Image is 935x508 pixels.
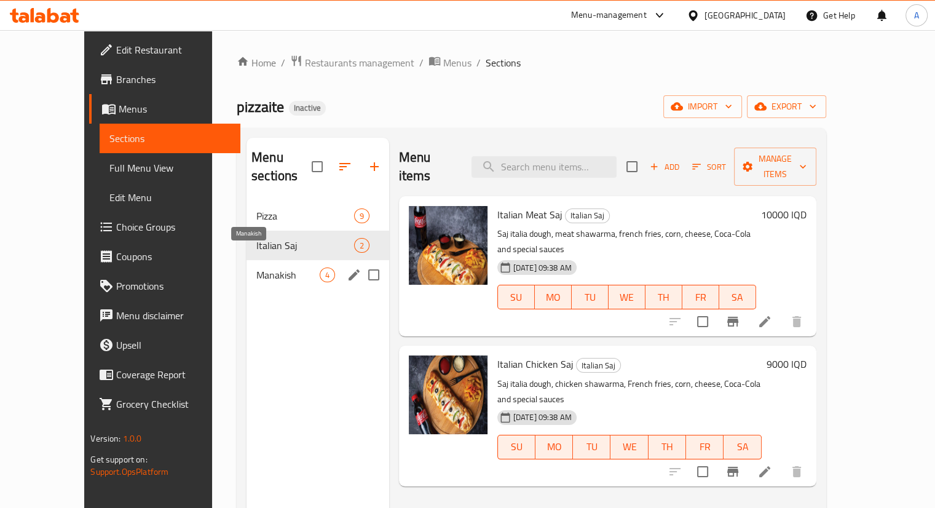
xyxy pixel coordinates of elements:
[355,240,369,252] span: 2
[419,55,424,70] li: /
[609,285,645,309] button: WE
[247,260,389,290] div: Manakish4edit
[719,285,756,309] button: SA
[619,154,645,180] span: Select section
[90,464,168,480] a: Support.OpsPlatform
[645,285,682,309] button: TH
[409,206,487,285] img: Italian Meat Saj
[684,157,734,177] span: Sort items
[289,101,326,116] div: Inactive
[503,288,530,306] span: SU
[399,148,457,185] h2: Menu items
[576,358,621,373] div: Italian Saj
[409,355,487,434] img: Italian Chicken Saj
[503,438,531,456] span: SU
[689,157,729,177] button: Sort
[345,266,363,284] button: edit
[744,151,807,182] span: Manage items
[673,99,732,114] span: import
[116,220,231,234] span: Choice Groups
[566,208,609,223] span: Italian Saj
[90,431,120,446] span: Version:
[109,131,231,146] span: Sections
[486,55,521,70] span: Sections
[89,242,240,271] a: Coupons
[89,65,240,94] a: Branches
[914,9,919,22] span: A
[237,55,276,70] a: Home
[577,288,604,306] span: TU
[535,435,573,459] button: MO
[237,93,284,121] span: pizzaite
[645,157,684,177] button: Add
[728,438,756,456] span: SA
[89,389,240,419] a: Grocery Checklist
[247,201,389,231] div: Pizza9
[476,55,481,70] li: /
[649,435,686,459] button: TH
[682,285,719,309] button: FR
[497,376,762,407] p: Saj italia dough, chicken shawarma, French fries, corn, cheese, Coca-Cola and special sauces
[290,55,414,71] a: Restaurants management
[281,55,285,70] li: /
[757,464,772,479] a: Edit menu item
[247,231,389,260] div: Italian Saj2
[691,438,719,456] span: FR
[256,238,353,253] span: Italian Saj
[116,42,231,57] span: Edit Restaurant
[508,411,577,423] span: [DATE] 09:38 AM
[757,99,816,114] span: export
[690,459,716,485] span: Select to update
[119,101,231,116] span: Menus
[573,435,610,459] button: TU
[734,148,816,186] button: Manage items
[428,55,471,71] a: Menus
[90,451,147,467] span: Get support on:
[724,288,751,306] span: SA
[89,35,240,65] a: Edit Restaurant
[256,268,319,282] span: Manakish
[251,148,312,185] h2: Menu sections
[565,208,610,223] div: Italian Saj
[305,55,414,70] span: Restaurants management
[497,205,562,224] span: Italian Meat Saj
[237,55,826,71] nav: breadcrumb
[116,249,231,264] span: Coupons
[577,359,620,373] span: Italian Saj
[648,160,681,174] span: Add
[355,210,369,222] span: 9
[443,55,471,70] span: Menus
[782,457,811,486] button: delete
[663,95,742,118] button: import
[767,355,807,373] h6: 9000 IQD
[497,355,574,373] span: Italian Chicken Saj
[89,301,240,330] a: Menu disclaimer
[782,307,811,336] button: delete
[718,307,748,336] button: Branch-specific-item
[540,288,567,306] span: MO
[761,206,807,223] h6: 10000 IQD
[508,262,577,274] span: [DATE] 09:38 AM
[718,457,748,486] button: Branch-specific-item
[320,268,335,282] div: items
[497,226,756,257] p: Saj italia dough, meat shawarma, french fries, corn, cheese, Coca-Cola and special sauces
[116,367,231,382] span: Coverage Report
[724,435,761,459] button: SA
[123,431,142,446] span: 1.0.0
[109,161,231,175] span: Full Menu View
[497,285,535,309] button: SU
[89,212,240,242] a: Choice Groups
[687,288,714,306] span: FR
[572,285,609,309] button: TU
[109,190,231,205] span: Edit Menu
[471,156,617,178] input: search
[540,438,568,456] span: MO
[645,157,684,177] span: Add item
[89,271,240,301] a: Promotions
[571,8,647,23] div: Menu-management
[497,435,535,459] button: SU
[653,438,681,456] span: TH
[692,160,726,174] span: Sort
[757,314,772,329] a: Edit menu item
[686,435,724,459] button: FR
